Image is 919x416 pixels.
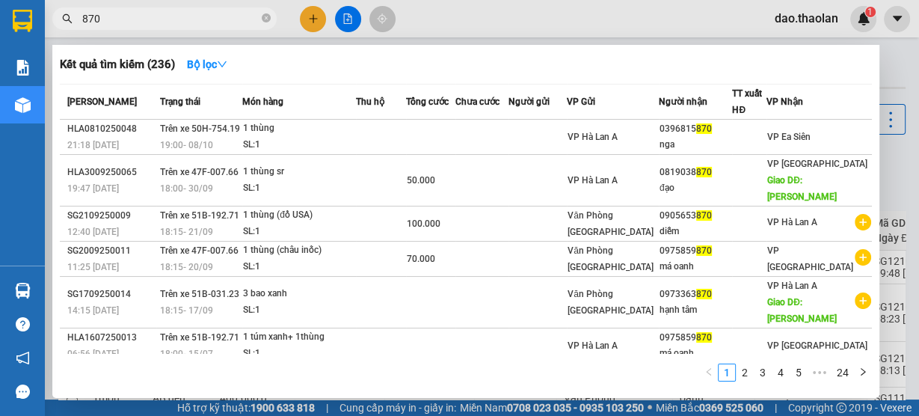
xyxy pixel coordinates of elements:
[187,58,227,70] strong: Bộ lọc
[855,293,871,309] span: plus-circle
[660,259,731,275] div: má oanh
[700,364,718,382] li: Previous Page
[67,140,119,150] span: 21:18 [DATE]
[67,121,156,137] div: HLA0810250048
[767,132,811,142] span: VP Ea Siên
[406,97,449,107] span: Tổng cước
[243,286,355,302] div: 3 bao xanh
[568,210,654,237] span: Văn Phòng [GEOGRAPHIC_DATA]
[732,88,762,115] span: TT xuất HĐ
[704,367,713,376] span: left
[243,242,355,259] div: 1 thùng (châu inốc)
[160,227,213,237] span: 18:15 - 21/09
[754,364,771,381] a: 3
[15,283,31,299] img: warehouse-icon
[808,364,832,382] span: •••
[60,57,175,73] h3: Kết quả tìm kiếm ( 236 )
[696,245,712,256] span: 870
[243,137,355,153] div: SL: 1
[160,140,213,150] span: 19:00 - 08/10
[62,13,73,24] span: search
[13,10,32,32] img: logo-vxr
[767,245,853,272] span: VP [GEOGRAPHIC_DATA]
[568,175,618,186] span: VP Hà Lan A
[243,207,355,224] div: 1 thùng (đồ USA)
[175,52,239,76] button: Bộ lọcdown
[855,249,871,266] span: plus-circle
[568,132,618,142] span: VP Hà Lan A
[67,287,156,302] div: SG1709250014
[790,364,808,382] li: 5
[67,243,156,259] div: SG2009250011
[718,364,736,382] li: 1
[407,218,440,229] span: 100.000
[568,245,654,272] span: Văn Phòng [GEOGRAPHIC_DATA]
[160,210,239,221] span: Trên xe 51B-192.71
[766,97,803,107] span: VP Nhận
[160,97,200,107] span: Trạng thái
[660,302,731,318] div: hạnh tâm
[508,97,550,107] span: Người gửi
[696,167,712,177] span: 870
[67,165,156,180] div: HLA3009250065
[242,97,283,107] span: Món hàng
[160,262,213,272] span: 18:15 - 20/09
[719,364,735,381] a: 1
[854,364,872,382] li: Next Page
[407,254,435,264] span: 70.000
[767,217,817,227] span: VP Hà Lan A
[243,346,355,362] div: SL: 1
[160,123,240,134] span: Trên xe 50H-754.19
[243,224,355,240] div: SL: 1
[67,227,119,237] span: 12:40 [DATE]
[16,317,30,331] span: question-circle
[854,364,872,382] button: right
[832,364,853,381] a: 24
[243,302,355,319] div: SL: 1
[855,214,871,230] span: plus-circle
[67,330,156,346] div: HLA1607250013
[455,97,500,107] span: Chưa cước
[568,340,618,351] span: VP Hà Lan A
[407,175,435,186] span: 50.000
[832,364,854,382] li: 24
[567,97,595,107] span: VP Gửi
[67,208,156,224] div: SG2109250009
[82,10,259,27] input: Tìm tên, số ĐT hoặc mã đơn
[243,329,355,346] div: 1 túm xanh+ 1thùng
[217,59,227,70] span: down
[67,262,119,272] span: 11:25 [DATE]
[660,121,731,137] div: 0396815
[858,367,867,376] span: right
[660,287,731,302] div: 0973363
[772,364,789,381] a: 4
[660,243,731,259] div: 0975859
[696,123,712,134] span: 870
[160,289,239,299] span: Trên xe 51B-031.23
[160,245,239,256] span: Trên xe 47F-007.66
[660,208,731,224] div: 0905653
[767,297,837,324] span: Giao DĐ: [PERSON_NAME]
[67,349,119,359] span: 06:56 [DATE]
[696,332,712,343] span: 870
[243,164,355,180] div: 1 thùng sr
[67,183,119,194] span: 19:47 [DATE]
[696,289,712,299] span: 870
[660,346,731,361] div: má oanh
[659,97,707,107] span: Người nhận
[262,13,271,22] span: close-circle
[67,97,137,107] span: [PERSON_NAME]
[767,281,817,291] span: VP Hà Lan A
[808,364,832,382] li: Next 5 Pages
[160,349,213,359] span: 18:00 - 15/07
[243,259,355,275] div: SL: 1
[767,175,837,202] span: Giao DĐ: [PERSON_NAME]
[15,97,31,113] img: warehouse-icon
[660,224,731,239] div: diễm
[754,364,772,382] li: 3
[660,165,731,180] div: 0819038
[700,364,718,382] button: left
[356,97,384,107] span: Thu hộ
[262,12,271,26] span: close-circle
[243,120,355,137] div: 1 thùng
